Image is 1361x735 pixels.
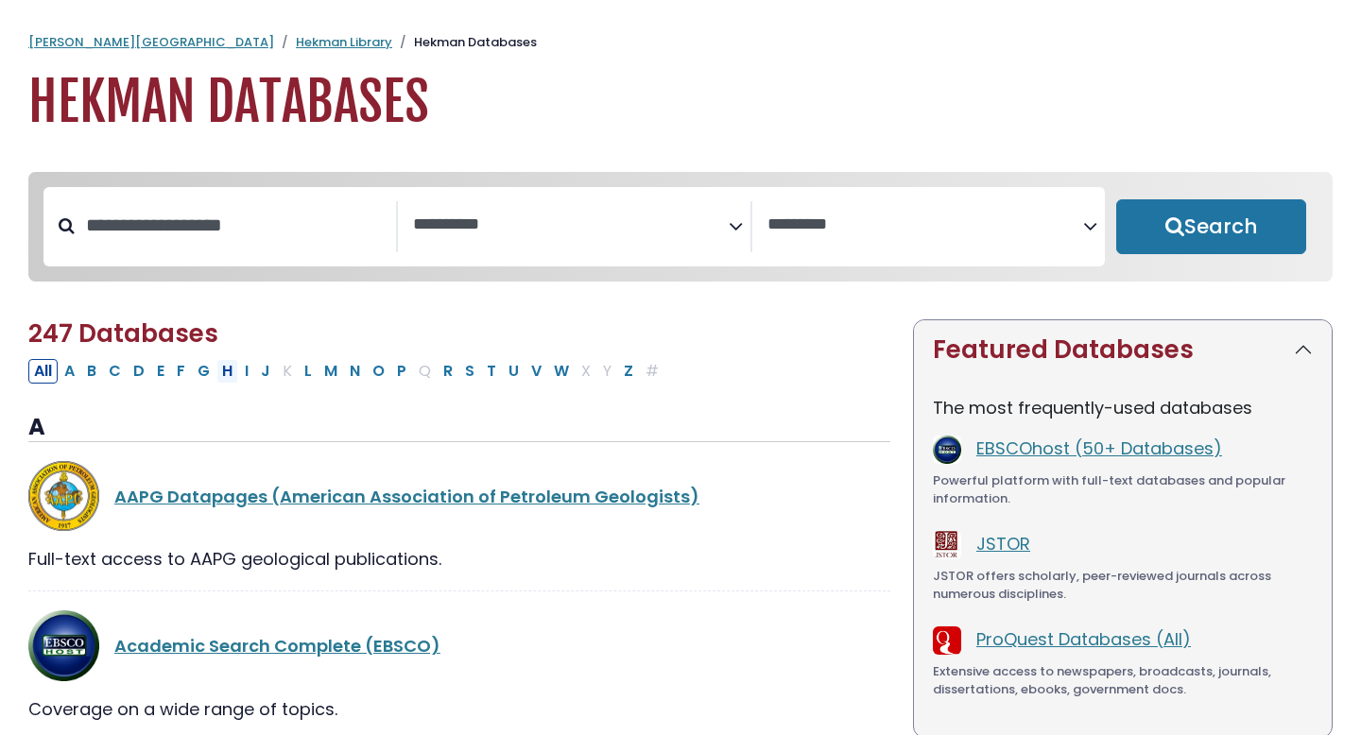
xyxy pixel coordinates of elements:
[216,359,238,384] button: Filter Results H
[151,359,170,384] button: Filter Results E
[28,172,1333,282] nav: Search filters
[438,359,458,384] button: Filter Results R
[976,436,1222,460] a: EBSCOhost (50+ Databases)
[1116,199,1306,254] button: Submit for Search Results
[28,316,218,350] span: 247 Databases
[976,627,1191,651] a: ProQuest Databases (All)
[503,359,525,384] button: Filter Results U
[525,359,547,384] button: Filter Results V
[933,471,1313,508] div: Powerful platform with full-text databases and popular information.
[367,359,390,384] button: Filter Results O
[319,359,343,384] button: Filter Results M
[28,696,890,722] div: Coverage on a wide range of topics.
[114,485,699,508] a: AAPG Datapages (American Association of Petroleum Geologists)
[933,395,1313,420] p: The most frequently-used databases
[296,33,392,51] a: Hekman Library
[114,634,440,658] a: Academic Search Complete (EBSCO)
[933,567,1313,604] div: JSTOR offers scholarly, peer-reviewed journals across numerous disciplines.
[28,358,666,382] div: Alpha-list to filter by first letter of database name
[255,359,276,384] button: Filter Results J
[933,662,1313,699] div: Extensive access to newspapers, broadcasts, journals, dissertations, ebooks, government docs.
[391,359,412,384] button: Filter Results P
[28,546,890,572] div: Full-text access to AAPG geological publications.
[103,359,127,384] button: Filter Results C
[413,215,729,235] textarea: Search
[28,71,1333,134] h1: Hekman Databases
[75,210,396,241] input: Search database by title or keyword
[28,414,890,442] h3: A
[976,532,1030,556] a: JSTOR
[192,359,215,384] button: Filter Results G
[28,33,1333,52] nav: breadcrumb
[28,33,274,51] a: [PERSON_NAME][GEOGRAPHIC_DATA]
[171,359,191,384] button: Filter Results F
[481,359,502,384] button: Filter Results T
[618,359,639,384] button: Filter Results Z
[128,359,150,384] button: Filter Results D
[767,215,1083,235] textarea: Search
[459,359,480,384] button: Filter Results S
[344,359,366,384] button: Filter Results N
[392,33,537,52] li: Hekman Databases
[299,359,318,384] button: Filter Results L
[914,320,1332,380] button: Featured Databases
[59,359,80,384] button: Filter Results A
[548,359,575,384] button: Filter Results W
[239,359,254,384] button: Filter Results I
[81,359,102,384] button: Filter Results B
[28,359,58,384] button: All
